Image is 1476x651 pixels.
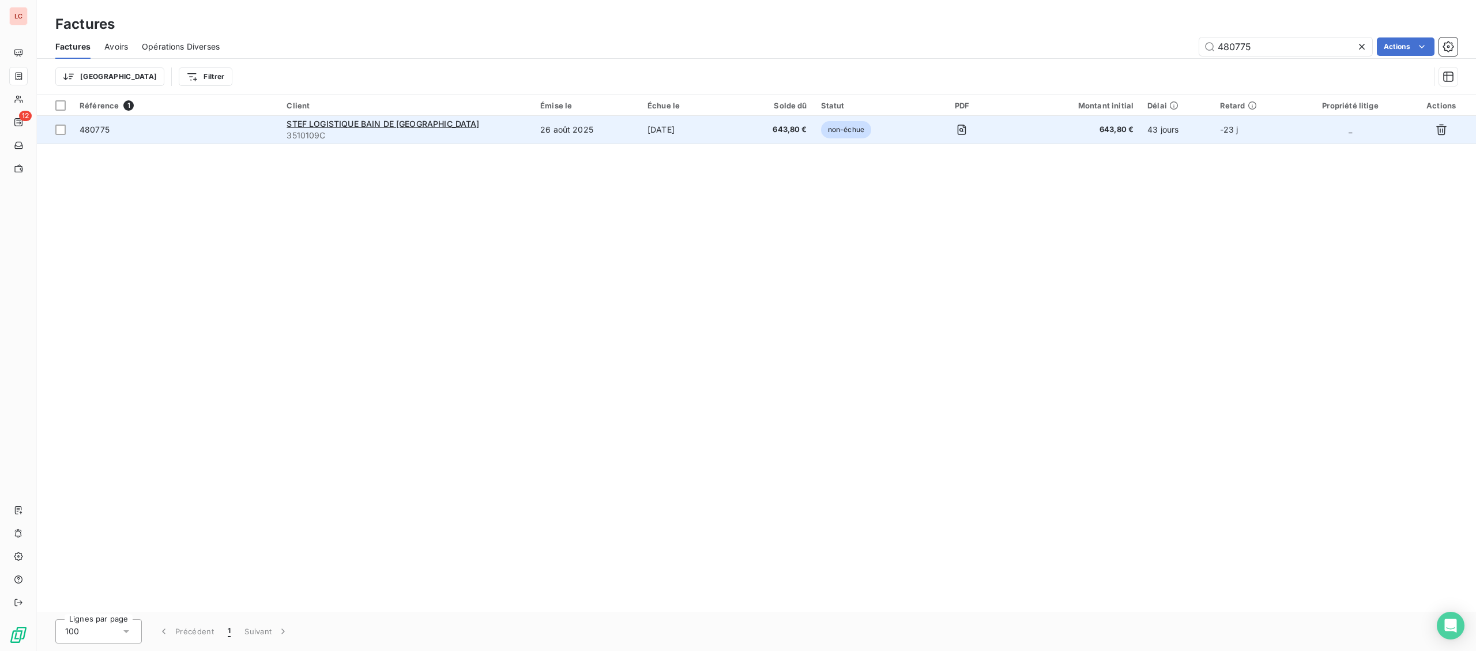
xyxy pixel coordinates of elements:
td: 43 jours [1140,116,1213,144]
button: Filtrer [179,67,232,86]
button: Suivant [238,619,296,644]
span: non-échue [821,121,871,138]
span: 100 [65,626,79,637]
img: Logo LeanPay [9,626,28,644]
span: Référence [80,101,119,110]
span: _ [1349,125,1352,134]
div: Échue le [647,101,730,110]
h3: Factures [55,14,115,35]
span: Avoirs [104,41,128,52]
div: Retard [1220,101,1287,110]
span: 1 [228,626,231,637]
button: Actions [1377,37,1434,56]
span: 643,80 € [1014,124,1134,136]
div: Statut [821,101,910,110]
div: Open Intercom Messenger [1437,612,1464,639]
button: 1 [221,619,238,644]
span: 12 [19,111,32,121]
span: Opérations Diverses [142,41,220,52]
span: 480775 [80,125,110,134]
div: PDF [924,101,1000,110]
div: Montant initial [1014,101,1134,110]
button: [GEOGRAPHIC_DATA] [55,67,164,86]
div: Client [287,101,526,110]
span: Factures [55,41,91,52]
div: Délai [1147,101,1206,110]
span: -23 j [1220,125,1238,134]
span: 1 [123,100,134,111]
div: Propriété litige [1301,101,1400,110]
div: Émise le [540,101,634,110]
input: Rechercher [1199,37,1372,56]
td: 26 août 2025 [533,116,641,144]
span: STEF LOGISTIQUE BAIN DE [GEOGRAPHIC_DATA] [287,119,479,129]
button: Précédent [151,619,221,644]
div: LC [9,7,28,25]
span: 643,80 € [744,124,807,136]
span: 3510109C [287,130,526,141]
td: [DATE] [641,116,737,144]
div: Solde dû [744,101,807,110]
div: Actions [1413,101,1469,110]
